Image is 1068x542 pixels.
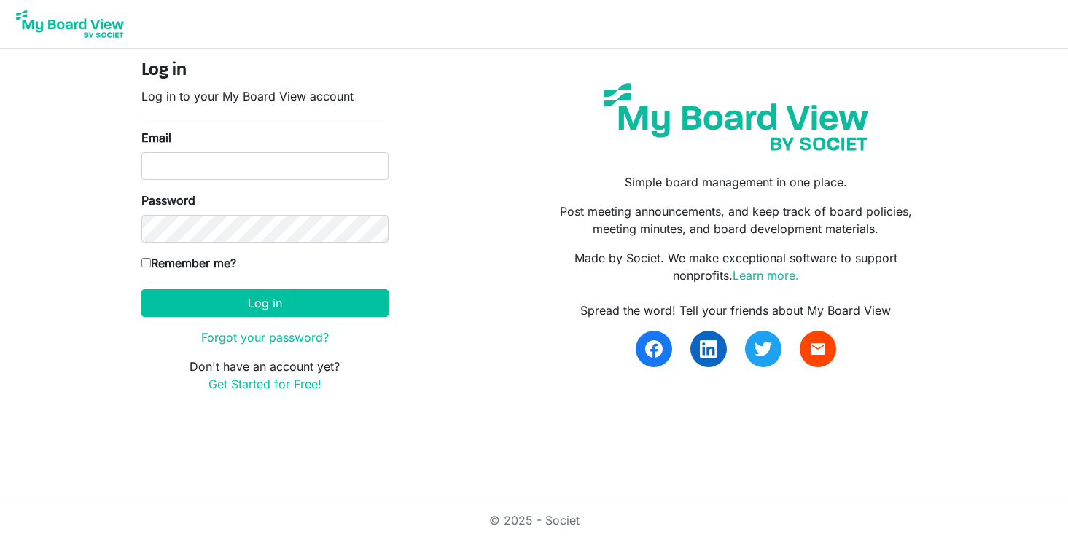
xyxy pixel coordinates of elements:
[201,330,329,345] a: Forgot your password?
[545,173,927,191] p: Simple board management in one place.
[545,203,927,237] p: Post meeting announcements, and keep track of board policies, meeting minutes, and board developm...
[593,72,879,162] img: my-board-view-societ.svg
[141,358,389,393] p: Don't have an account yet?
[141,60,389,82] h4: Log in
[545,249,927,284] p: Made by Societ. We make exceptional software to support nonprofits.
[755,340,772,358] img: twitter.svg
[141,87,389,105] p: Log in to your My Board View account
[141,129,171,146] label: Email
[208,377,321,391] a: Get Started for Free!
[141,192,195,209] label: Password
[645,340,663,358] img: facebook.svg
[489,513,580,527] a: © 2025 - Societ
[700,340,717,358] img: linkedin.svg
[800,331,836,367] a: email
[141,289,389,317] button: Log in
[141,254,236,272] label: Remember me?
[141,258,151,267] input: Remember me?
[545,302,927,319] div: Spread the word! Tell your friends about My Board View
[809,340,827,358] span: email
[12,6,128,42] img: My Board View Logo
[733,268,799,283] a: Learn more.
